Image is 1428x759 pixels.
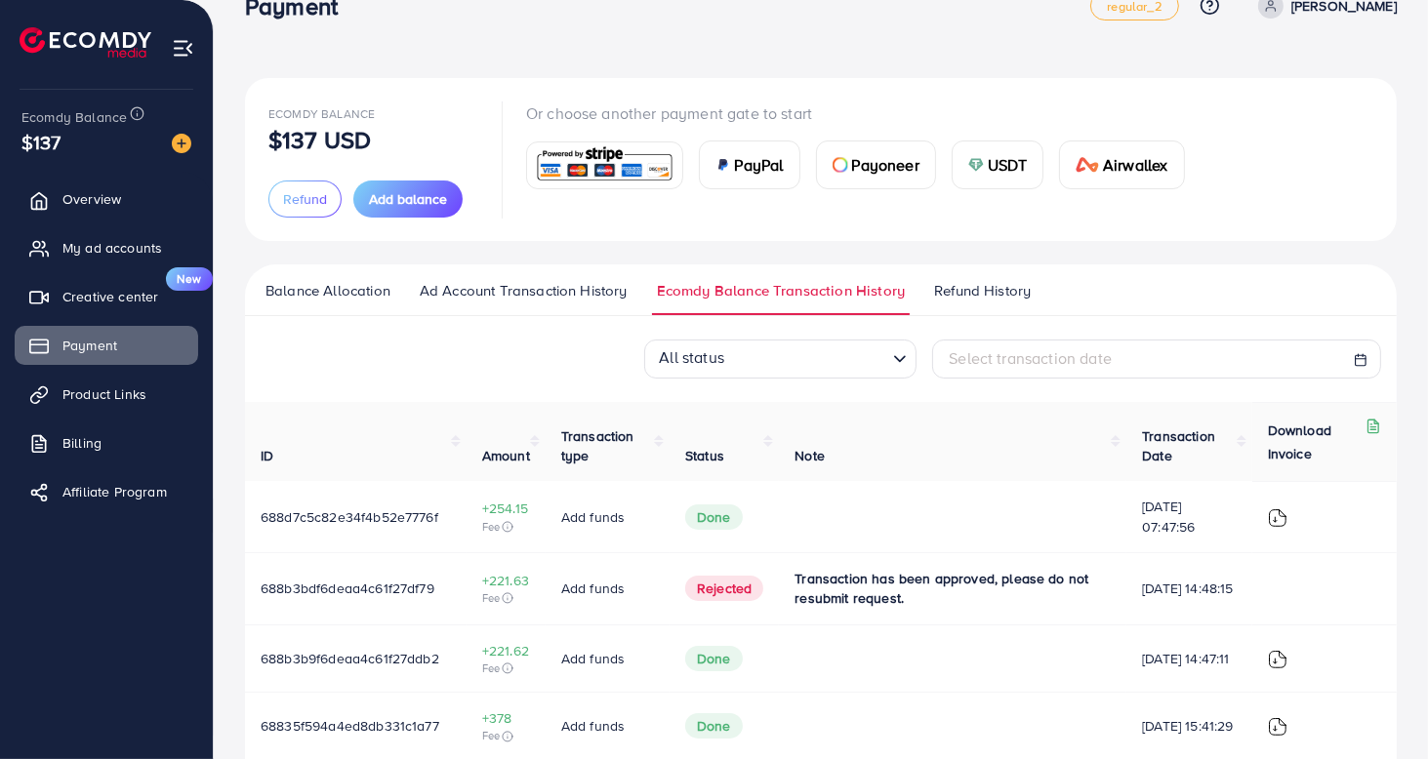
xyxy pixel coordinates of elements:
p: Or choose another payment gate to start [526,101,1201,125]
span: Transaction has been approved, please do not resubmit request. [795,569,1088,608]
span: Billing [62,433,102,453]
span: Add balance [369,189,447,209]
p: Download Invoice [1268,419,1362,465]
a: Creative centerNew [15,277,198,316]
span: Airwallex [1103,153,1167,177]
span: +221.63 [482,571,530,590]
img: card [1076,157,1099,173]
a: cardPayoneer [816,140,936,189]
span: Transaction Date [1142,426,1215,465]
span: 688d7c5c82e34f4b52e7776f [261,507,438,527]
span: Done [685,504,743,530]
span: Add funds [561,716,625,736]
span: ID [261,446,273,465]
span: PayPal [735,153,784,177]
span: 688b3bdf6deaa4c61f27df79 [261,579,434,598]
span: Amount [482,446,530,465]
a: cardUSDT [952,140,1044,189]
a: Overview [15,180,198,219]
img: logo [20,27,151,58]
span: [DATE] 14:48:15 [1142,579,1237,598]
span: Done [685,646,743,671]
span: New [166,267,213,291]
span: +254.15 [482,499,530,518]
span: Ecomdy Balance [21,107,127,127]
img: image [172,134,191,153]
img: ic-download-invoice.1f3c1b55.svg [1268,717,1287,737]
span: Payment [62,336,117,355]
span: Affiliate Program [62,482,167,501]
a: Affiliate Program [15,472,198,511]
a: Billing [15,423,198,462]
span: [DATE] 07:47:56 [1142,497,1237,537]
span: Done [685,713,743,739]
span: $137 [21,128,61,156]
span: Ad Account Transaction History [420,280,628,301]
a: Payment [15,326,198,365]
span: Balance Allocation [265,280,390,301]
img: ic-download-invoice.1f3c1b55.svg [1268,508,1287,528]
span: Overview [62,189,121,209]
span: Fee [482,519,530,535]
span: Creative center [62,287,158,306]
span: All status [655,341,728,374]
span: Add funds [561,579,625,598]
span: +378 [482,708,530,728]
span: Payoneer [852,153,919,177]
a: card [526,141,683,189]
span: Ecomdy Balance Transaction History [657,280,905,301]
span: +221.62 [482,641,530,660]
img: card [533,144,676,186]
img: card [833,157,848,173]
img: card [715,157,731,173]
span: Fee [482,660,530,676]
span: Refund History [934,280,1031,301]
span: Refund [283,189,327,209]
span: 688b3b9f6deaa4c61f27ddb2 [261,649,439,668]
div: Search for option [644,340,917,379]
span: USDT [988,153,1028,177]
span: Note [795,446,825,465]
span: Product Links [62,384,146,404]
span: Select transaction date [949,347,1112,369]
input: Search for option [730,342,885,374]
span: 68835f594a4ed8db331c1a77 [261,716,439,736]
span: Fee [482,728,530,743]
a: cardPayPal [699,140,800,189]
img: card [968,157,984,173]
a: My ad accounts [15,228,198,267]
a: Product Links [15,375,198,414]
p: $137 USD [268,128,371,151]
iframe: Chat [1345,671,1413,744]
img: menu [172,37,194,60]
span: Add funds [561,649,625,668]
a: cardAirwallex [1059,140,1184,189]
span: My ad accounts [62,238,162,258]
span: Transaction type [561,426,634,465]
span: Status [685,446,724,465]
span: Add funds [561,507,625,527]
span: Rejected [685,576,763,601]
button: Add balance [353,180,463,218]
span: [DATE] 14:47:11 [1142,649,1237,668]
span: Ecomdy Balance [268,105,375,122]
span: [DATE] 15:41:29 [1142,716,1237,736]
img: ic-download-invoice.1f3c1b55.svg [1268,650,1287,669]
span: Fee [482,590,530,606]
button: Refund [268,180,342,218]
